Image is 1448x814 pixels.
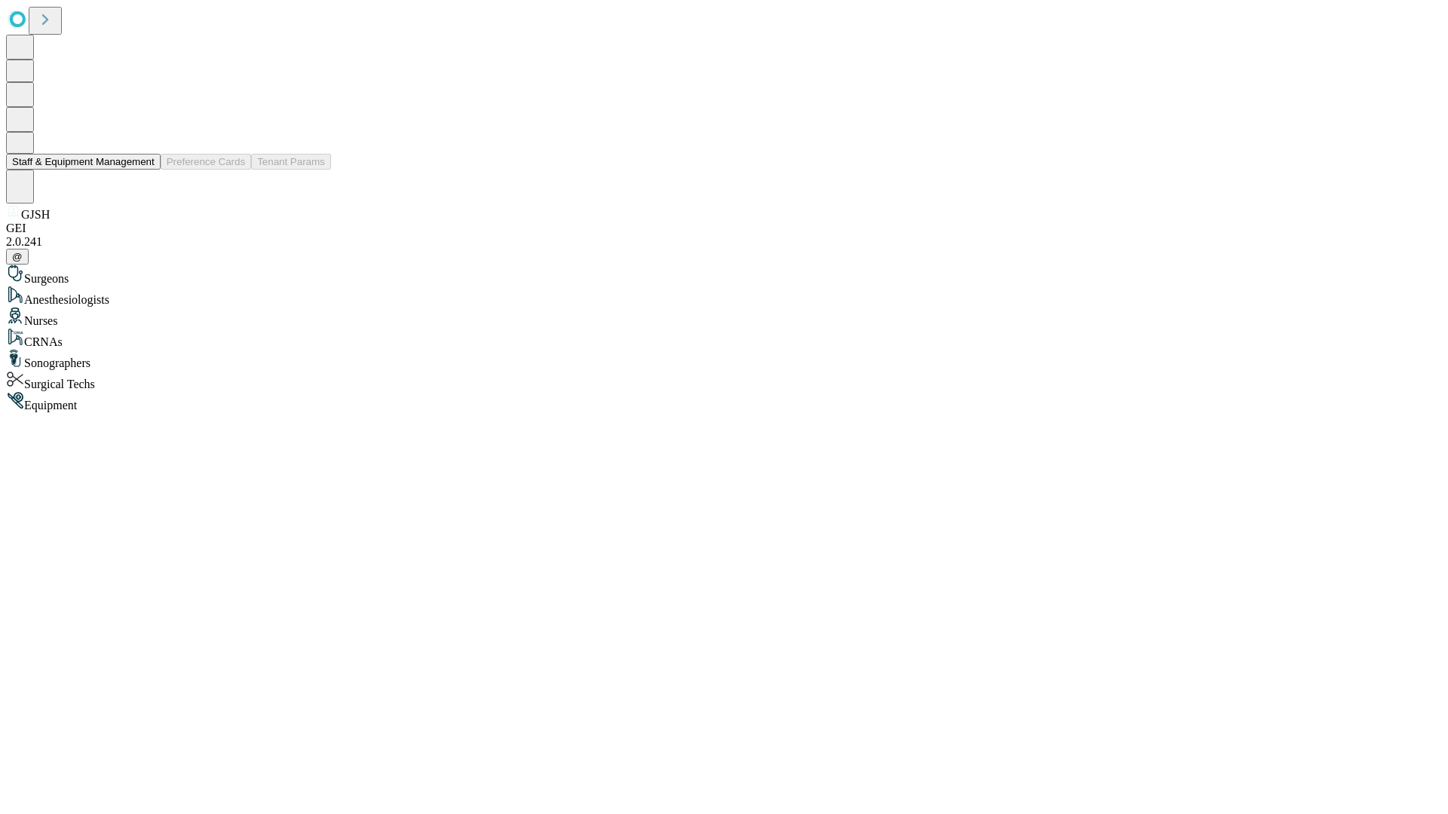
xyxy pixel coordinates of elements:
div: Sonographers [6,349,1442,370]
span: @ [12,251,23,262]
button: Tenant Params [251,154,331,170]
button: Preference Cards [161,154,251,170]
button: Staff & Equipment Management [6,154,161,170]
div: Nurses [6,307,1442,328]
button: @ [6,249,29,265]
div: Surgical Techs [6,370,1442,391]
div: CRNAs [6,328,1442,349]
div: 2.0.241 [6,235,1442,249]
div: GEI [6,222,1442,235]
div: Equipment [6,391,1442,412]
span: GJSH [21,208,50,221]
div: Surgeons [6,265,1442,286]
div: Anesthesiologists [6,286,1442,307]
